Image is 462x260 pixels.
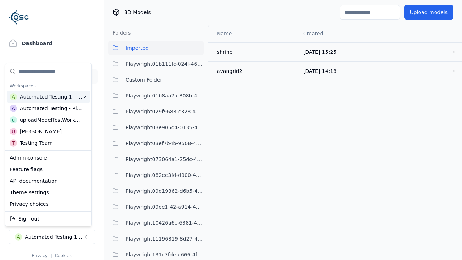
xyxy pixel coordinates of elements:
[7,198,90,210] div: Privacy choices
[5,63,91,150] div: Suggestions
[20,139,53,147] div: Testing Team
[5,151,91,211] div: Suggestions
[10,139,17,147] div: T
[7,152,90,164] div: Admin console
[20,93,83,100] div: Automated Testing 1 - Playwright
[10,93,17,100] div: A
[10,116,17,123] div: u
[20,116,82,123] div: uploadModelTestWorkspace
[20,128,62,135] div: [PERSON_NAME]
[7,175,90,187] div: API documentation
[7,81,90,91] div: Workspaces
[10,128,17,135] div: U
[20,105,82,112] div: Automated Testing - Playwright
[7,164,90,175] div: Feature flags
[5,212,91,226] div: Suggestions
[10,105,17,112] div: A
[7,187,90,198] div: Theme settings
[7,213,90,225] div: Sign out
